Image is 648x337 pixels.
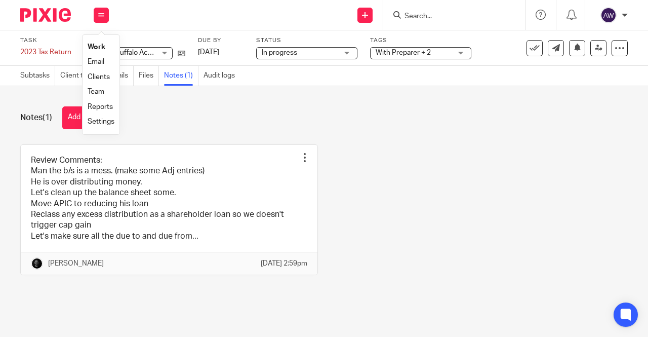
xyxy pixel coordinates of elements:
a: Notes (1) [164,66,198,86]
label: Client [84,36,185,45]
input: Search [403,12,495,21]
img: Pixie [20,8,71,22]
h1: Notes [20,113,52,123]
a: Work [88,44,105,51]
img: Chris.jpg [31,257,43,270]
span: [DATE] [198,49,219,56]
p: [DATE] 2:59pm [261,258,307,269]
a: Client tasks [60,66,103,86]
span: Greater Buffalo Accident & Injury [90,49,193,56]
span: In progress [262,49,297,56]
a: Emails [108,66,134,86]
a: Clients [88,73,110,81]
a: Settings [88,118,114,125]
a: Email [88,58,104,65]
span: With Preparer + 2 [376,49,431,56]
p: [PERSON_NAME] [48,258,104,269]
div: 2023 Tax Return [20,47,71,57]
a: Audit logs [204,66,240,86]
span: (1) [43,114,52,122]
label: Status [256,36,357,45]
label: Tags [370,36,471,45]
a: Reports [88,103,113,110]
a: Files [139,66,159,86]
label: Task [20,36,71,45]
button: Add note [62,106,102,129]
label: Due by [198,36,244,45]
img: svg%3E [600,7,617,23]
a: Subtasks [20,66,55,86]
a: Team [88,88,104,95]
